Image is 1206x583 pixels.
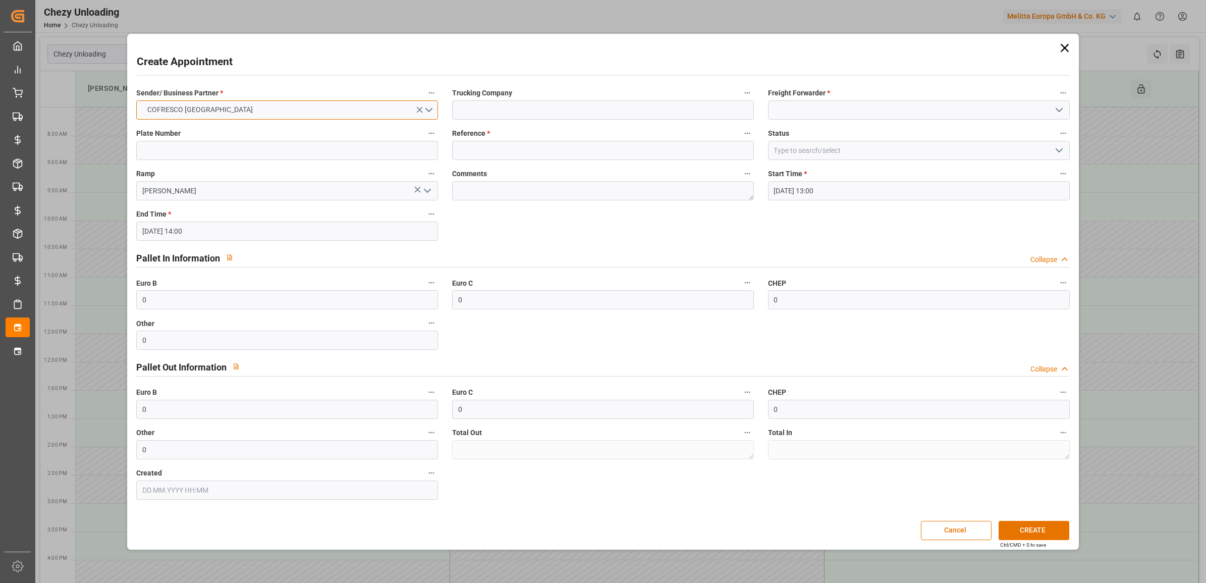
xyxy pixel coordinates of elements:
[768,278,786,289] span: CHEP
[452,88,512,98] span: Trucking Company
[741,426,754,439] button: Total Out
[1030,364,1057,375] div: Collapse
[741,127,754,140] button: Reference *
[136,181,438,200] input: Type to search/select
[142,104,258,115] span: COFRESCO [GEOGRAPHIC_DATA]
[452,278,473,289] span: Euro C
[741,276,754,289] button: Euro C
[768,169,807,179] span: Start Time
[768,428,792,438] span: Total In
[136,251,220,265] h2: Pallet In Information
[136,222,438,241] input: DD.MM.YYYY HH:MM
[136,100,438,120] button: open menu
[425,167,438,180] button: Ramp
[136,428,154,438] span: Other
[741,386,754,399] button: Euro C
[1051,102,1066,118] button: open menu
[1057,386,1070,399] button: CHEP
[220,248,239,267] button: View description
[452,128,490,139] span: Reference
[425,86,438,99] button: Sender/ Business Partner *
[136,481,438,500] input: DD.MM.YYYY HH:MM
[999,521,1069,540] button: CREATE
[768,141,1070,160] input: Type to search/select
[741,167,754,180] button: Comments
[419,183,434,199] button: open menu
[136,169,155,179] span: Ramp
[425,316,438,330] button: Other
[136,319,154,329] span: Other
[1057,426,1070,439] button: Total In
[136,387,157,398] span: Euro B
[741,86,754,99] button: Trucking Company
[452,428,482,438] span: Total Out
[1000,541,1046,549] div: Ctrl/CMD + S to save
[425,207,438,221] button: End Time *
[768,387,786,398] span: CHEP
[425,127,438,140] button: Plate Number
[768,128,789,139] span: Status
[1030,254,1057,265] div: Collapse
[1057,276,1070,289] button: CHEP
[136,468,162,479] span: Created
[425,276,438,289] button: Euro B
[136,360,227,374] h2: Pallet Out Information
[136,209,171,220] span: End Time
[227,357,246,376] button: View description
[425,466,438,480] button: Created
[425,386,438,399] button: Euro B
[136,88,223,98] span: Sender/ Business Partner
[768,181,1070,200] input: DD.MM.YYYY HH:MM
[1057,86,1070,99] button: Freight Forwarder *
[136,128,181,139] span: Plate Number
[452,387,473,398] span: Euro C
[452,169,487,179] span: Comments
[1057,167,1070,180] button: Start Time *
[768,88,830,98] span: Freight Forwarder
[1057,127,1070,140] button: Status
[137,54,233,70] h2: Create Appointment
[425,426,438,439] button: Other
[136,278,157,289] span: Euro B
[1051,143,1066,158] button: open menu
[921,521,992,540] button: Cancel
